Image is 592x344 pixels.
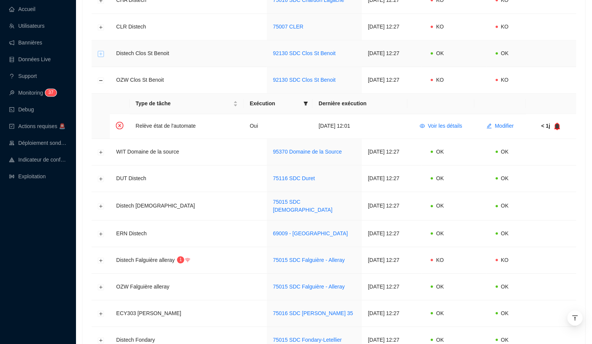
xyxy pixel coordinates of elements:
a: 92130 SDC Clos St Benoit [273,50,336,56]
td: [DATE] 12:27 [362,300,422,327]
span: OZW Falguière alleray [116,284,169,290]
sup: 1 [177,256,184,263]
span: vertical-align-top [572,315,579,322]
span: ERN Distech [116,230,147,236]
span: KO [436,257,444,263]
button: Développer la ligne [98,311,104,317]
a: 92130 SDC Clos St Benoit [273,77,336,83]
span: close-circle [116,122,123,129]
span: OK [436,149,444,155]
span: filter [302,98,310,109]
button: Développer la ligne [98,149,104,155]
span: OK [436,175,444,181]
a: 75016 SDC [PERSON_NAME] 35 [273,310,353,316]
a: homeAccueil [9,6,35,12]
span: Distech Clos St Benoit [116,50,169,56]
a: codeDebug [9,106,34,113]
a: 75007 CLER [273,24,304,30]
span: OK [501,337,509,343]
a: 75015 SDC Fondary-Letellier [273,337,342,343]
span: 7 [51,90,54,95]
a: 69009 - [GEOGRAPHIC_DATA] [273,230,348,236]
button: Modifier [481,120,520,132]
span: Distech [DEMOGRAPHIC_DATA] [116,203,195,209]
td: [DATE] 12:27 [362,192,422,220]
button: Développer la ligne [98,257,104,263]
th: Dernière exécution [313,94,408,114]
button: Développer la ligne [98,51,104,57]
td: [DATE] 12:27 [362,139,422,165]
td: [DATE] 12:27 [362,220,422,247]
span: Oui [250,123,258,129]
span: KO [501,77,509,83]
span: 3 [48,90,51,95]
span: Modifier [495,122,514,130]
span: WIT Domaine de la source [116,149,179,155]
button: Développer la ligne [98,176,104,182]
a: slidersExploitation [9,173,46,179]
span: Distech Fondary [116,337,155,343]
span: OK [436,284,444,290]
span: Type de tâche [136,100,232,108]
a: clusterDéploiement sondes [9,140,67,146]
span: wifi [185,257,190,263]
span: < 1j [541,122,551,130]
a: databaseDonnées Live [9,56,51,62]
button: Développer la ligne [98,203,104,209]
span: Actions requises 🚨 [18,123,65,129]
span: OK [501,50,509,56]
span: KO [436,77,444,83]
a: 75015 SDC Falguière - Alleray [273,257,345,263]
span: OK [436,337,444,343]
span: edit [487,123,492,128]
a: monitorMonitoring37 [9,90,54,96]
td: [DATE] 12:27 [362,40,422,67]
span: KO [501,257,509,263]
span: OZW Clos St Benoit [116,77,164,83]
span: KO [436,24,444,30]
a: questionSupport [9,73,37,79]
td: Relève état de l'automate [130,114,244,138]
a: teamUtilisateurs [9,23,44,29]
button: Développer la ligne [98,284,104,290]
span: bell [554,122,561,130]
span: OK [501,203,509,209]
span: ECY303 [PERSON_NAME] [116,310,181,316]
a: 75015 SDC Falguière - Alleray [273,284,345,290]
a: notificationBannières [9,40,42,46]
span: check-square [9,124,14,129]
td: [DATE] 12:01 [313,114,408,138]
button: Voir les détails [414,120,469,132]
span: Distech Falguière alleray [116,257,175,263]
span: OK [501,149,509,155]
a: 95370 Domaine de la Source [273,149,342,155]
a: 75015 SDC [DEMOGRAPHIC_DATA] [273,199,333,213]
span: DUT Distech [116,175,146,181]
span: eye [420,123,425,128]
sup: 37 [45,89,56,96]
button: Développer la ligne [98,337,104,343]
th: Type de tâche [130,94,244,114]
span: Voir les détails [428,122,462,130]
span: OK [436,230,444,236]
span: OK [501,175,509,181]
a: 75116 SDC Duret [273,175,315,181]
a: heat-mapIndicateur de confort [9,157,67,163]
span: OK [501,230,509,236]
td: [DATE] 12:27 [362,165,422,192]
button: Développer la ligne [98,24,104,30]
span: OK [436,50,444,56]
td: [DATE] 12:27 [362,67,422,94]
span: 1 [179,257,182,262]
td: [DATE] 12:27 [362,247,422,274]
span: OK [501,284,509,290]
button: Réduire la ligne [98,77,104,83]
span: Exécution [250,100,301,108]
